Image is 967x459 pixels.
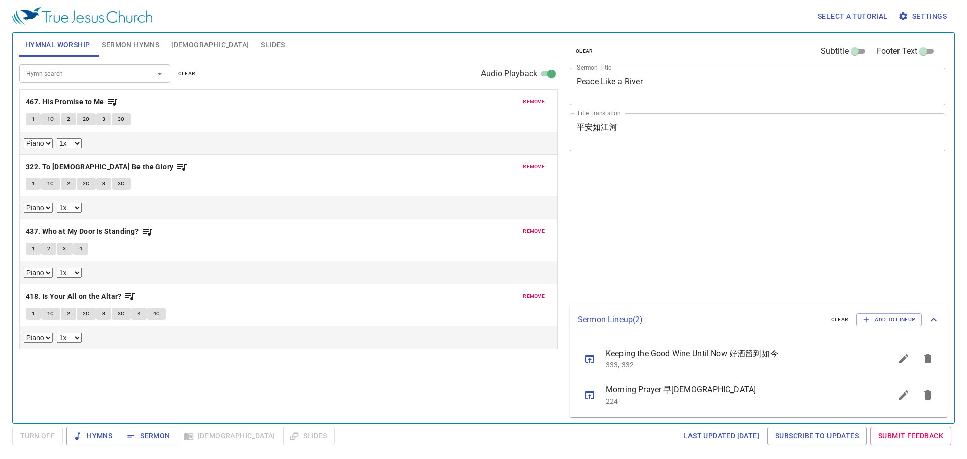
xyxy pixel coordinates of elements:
[26,178,41,190] button: 1
[118,115,125,124] span: 3C
[79,244,82,253] span: 4
[577,122,938,142] textarea: 平安如江河
[102,309,105,318] span: 3
[47,179,54,188] span: 1C
[153,67,167,81] button: Open
[517,161,551,173] button: remove
[75,430,112,442] span: Hymns
[102,115,105,124] span: 3
[118,309,125,318] span: 3C
[12,7,152,25] img: True Jesus Church
[66,427,120,445] button: Hymns
[26,96,104,108] b: 467. His Promise to Me
[25,39,90,51] span: Hymnal Worship
[102,39,159,51] span: Sermon Hymns
[679,427,764,445] a: Last updated [DATE]
[57,333,82,343] select: Playback Rate
[118,179,125,188] span: 3C
[178,69,196,78] span: clear
[831,315,849,324] span: clear
[61,113,76,125] button: 2
[517,290,551,302] button: remove
[131,308,147,320] button: 4
[47,115,54,124] span: 1C
[47,244,50,253] span: 2
[77,113,96,125] button: 2C
[517,96,551,108] button: remove
[821,45,849,57] span: Subtitle
[570,45,599,57] button: clear
[606,384,867,396] span: Morning Prayer 早[DEMOGRAPHIC_DATA]
[61,308,76,320] button: 2
[67,309,70,318] span: 2
[877,45,918,57] span: Footer Text
[47,309,54,318] span: 1C
[775,430,859,442] span: Subscribe to Updates
[26,243,41,255] button: 1
[578,314,823,326] p: Sermon Lineup ( 2 )
[523,227,545,236] span: remove
[73,243,88,255] button: 4
[57,138,82,148] select: Playback Rate
[26,308,41,320] button: 1
[577,77,938,96] textarea: Peace Like a River
[481,68,537,80] span: Audio Playback
[767,427,867,445] a: Subscribe to Updates
[24,203,53,213] select: Select Track
[261,39,285,51] span: Slides
[606,360,867,370] p: 333, 332
[67,115,70,124] span: 2
[24,138,53,148] select: Select Track
[26,161,174,173] b: 322. To [DEMOGRAPHIC_DATA] Be the Glory
[26,225,153,238] button: 437. Who at My Door Is Standing?
[153,309,160,318] span: 4C
[576,47,593,56] span: clear
[77,308,96,320] button: 2C
[32,309,35,318] span: 1
[32,179,35,188] span: 1
[171,39,249,51] span: [DEMOGRAPHIC_DATA]
[683,430,759,442] span: Last updated [DATE]
[523,97,545,106] span: remove
[856,313,922,326] button: Add to Lineup
[26,96,118,108] button: 467. His Promise to Me
[57,268,82,278] select: Playback Rate
[112,308,131,320] button: 3C
[32,244,35,253] span: 1
[24,268,53,278] select: Select Track
[172,68,202,80] button: clear
[32,115,35,124] span: 1
[517,225,551,237] button: remove
[137,309,141,318] span: 4
[606,348,867,360] span: Keeping the Good Wine Until Now 好酒留到如今
[83,309,90,318] span: 2C
[566,162,871,299] iframe: from-child
[570,337,948,417] ul: sermon lineup list
[67,179,70,188] span: 2
[96,178,111,190] button: 3
[96,308,111,320] button: 3
[26,161,188,173] button: 322. To [DEMOGRAPHIC_DATA] Be the Glory
[818,10,888,23] span: Select a tutorial
[523,292,545,301] span: remove
[128,430,170,442] span: Sermon
[24,333,53,343] select: Select Track
[606,396,867,406] p: 224
[863,315,915,324] span: Add to Lineup
[61,178,76,190] button: 2
[41,308,60,320] button: 1C
[112,178,131,190] button: 3C
[147,308,166,320] button: 4C
[112,113,131,125] button: 3C
[896,7,951,26] button: Settings
[26,225,139,238] b: 437. Who at My Door Is Standing?
[120,427,178,445] button: Sermon
[63,244,66,253] span: 3
[814,7,892,26] button: Select a tutorial
[26,290,122,303] b: 418. Is Your All on the Altar?
[523,162,545,171] span: remove
[102,179,105,188] span: 3
[96,113,111,125] button: 3
[83,115,90,124] span: 2C
[57,243,72,255] button: 3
